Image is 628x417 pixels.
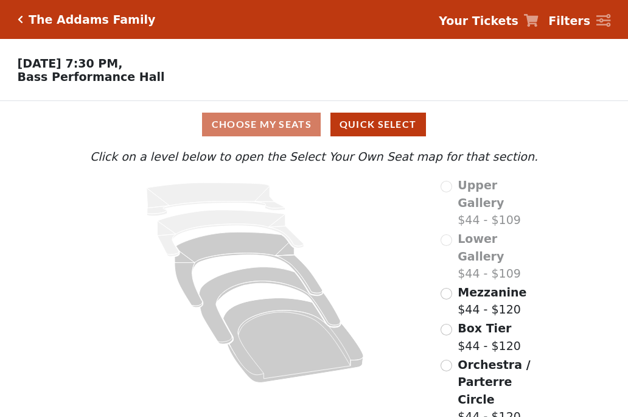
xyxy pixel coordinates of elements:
label: $44 - $109 [458,177,541,229]
label: $44 - $120 [458,284,526,318]
span: Mezzanine [458,286,526,299]
path: Orchestra / Parterre Circle - Seats Available: 75 [223,298,364,383]
span: Lower Gallery [458,232,504,263]
span: Box Tier [458,321,511,335]
a: Your Tickets [439,12,539,30]
button: Quick Select [330,113,426,136]
a: Click here to go back to filters [18,15,23,24]
span: Orchestra / Parterre Circle [458,358,530,406]
strong: Filters [548,14,590,27]
a: Filters [548,12,610,30]
label: $44 - $120 [458,320,521,354]
path: Lower Gallery - Seats Available: 0 [158,210,304,256]
path: Upper Gallery - Seats Available: 0 [147,183,285,216]
span: Upper Gallery [458,178,504,209]
strong: Your Tickets [439,14,518,27]
h5: The Addams Family [29,13,155,27]
p: Click on a level below to open the Select Your Own Seat map for that section. [87,148,541,166]
label: $44 - $109 [458,230,541,282]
